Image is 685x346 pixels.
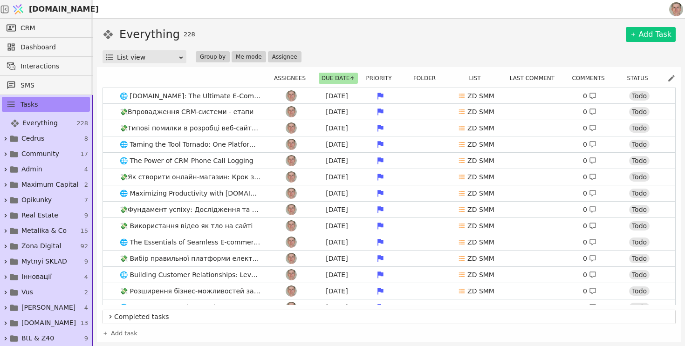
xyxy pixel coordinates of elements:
[103,251,675,266] a: 💸 Вибір правильної платформи електронної комерції: план вашого успіху в ІнтернетіРо[DATE]ZD SMM0 ...
[116,219,256,233] span: 💸 Використання відео як тло на сайті
[583,91,596,101] div: 0
[467,270,494,280] p: ZD SMM
[629,254,650,263] div: Todo
[21,134,44,143] span: Cedrus
[319,73,358,84] button: Due date
[103,185,675,201] a: 🌐 Maximizing Productivity with [DOMAIN_NAME]'s Task Management ToolsРо[DATE]ZD SMM0 Todo
[116,187,265,200] span: 🌐 Maximizing Productivity with [DOMAIN_NAME]'s Task Management Tools
[626,27,676,42] a: Add Task
[116,122,265,135] span: 💸Типові помилки в розробці веб-сайту, які потрібно уникати
[316,270,358,280] div: [DATE]
[21,303,75,312] span: [PERSON_NAME]
[84,272,88,282] span: 4
[467,303,494,312] p: ZD SMM
[569,73,613,84] button: Comments
[583,237,596,247] div: 0
[117,51,178,64] div: List view
[583,123,596,133] div: 0
[21,23,35,33] span: CRM
[116,89,265,103] span: 🌐 [DOMAIN_NAME]: The Ultimate E-Commerce Solution - Combining the Best of SaaS and Open-Source
[116,301,265,314] span: 🌐 From Start to Scale: Growing Your Business with [DOMAIN_NAME]
[316,172,358,182] div: [DATE]
[316,91,358,101] div: [DATE]
[80,319,88,328] span: 13
[467,221,494,231] p: ZD SMM
[103,299,675,315] a: 🌐 From Start to Scale: Growing Your Business with [DOMAIN_NAME]Ро[DATE]ZD SMM0 Todo
[505,73,565,84] div: Last comment
[21,257,67,266] span: Mytnyi SKLAD
[116,236,265,249] span: 🌐 The Essentials of Seamless E-commerce Integration with [DOMAIN_NAME]
[116,138,265,151] span: 🌐 Taming the Tool Tornado: One Platform for All Your Business Needs
[411,73,444,84] button: Folder
[268,51,301,62] button: Assignee
[21,318,76,328] span: [DOMAIN_NAME]
[84,288,88,297] span: 2
[316,221,358,231] div: [DATE]
[583,221,596,231] div: 0
[286,204,297,215] img: Ро
[103,283,675,299] a: 💸 Розширення бізнес-можливостей за допомогою добре організованої лійки в CRMРо[DATE]ZD SMM0 Todo
[2,59,90,74] a: Interactions
[21,149,59,159] span: Community
[21,210,58,220] span: Real Estate
[404,73,451,84] div: Folder
[21,100,38,109] span: Tasks
[624,73,656,84] button: Status
[116,170,265,184] span: 💸Як створити онлайн-магазин: Крок за кроком
[286,269,297,280] img: Ро
[629,303,650,312] div: Todo
[111,329,137,338] span: Add task
[467,254,494,264] p: ZD SMM
[467,172,494,182] p: ZD SMM
[21,241,61,251] span: Zona Digital
[286,90,297,102] img: Ро
[316,140,358,149] div: [DATE]
[316,237,358,247] div: [DATE]
[286,155,297,166] img: Ро
[80,149,88,159] span: 17
[316,254,358,264] div: [DATE]
[84,211,88,220] span: 9
[316,123,358,133] div: [DATE]
[184,30,195,39] span: 228
[2,40,90,54] a: Dashboard
[316,156,358,166] div: [DATE]
[629,237,650,247] div: Todo
[316,189,358,198] div: [DATE]
[316,205,358,215] div: [DATE]
[467,140,494,149] p: ZD SMM
[316,286,358,296] div: [DATE]
[286,302,297,313] img: Ро
[629,221,650,231] div: Todo
[583,140,596,149] div: 0
[232,51,266,62] button: Me mode
[629,123,650,133] div: Todo
[21,81,85,90] span: SMS
[76,119,88,128] span: 228
[22,118,58,128] span: Everything
[629,156,650,165] div: Todo
[103,88,675,104] a: 🌐 [DOMAIN_NAME]: The Ultimate E-Commerce Solution - Combining the Best of SaaS and Open-SourceРо[...
[103,169,675,185] a: 💸Як створити онлайн-магазин: Крок за крокомРо[DATE]ZD SMM0 Todo
[467,123,494,133] p: ZD SMM
[286,285,297,297] img: Ро
[103,153,675,169] a: 🌐 The Power of CRM Phone Call LoggingРо[DATE]ZD SMM0 Todo
[569,73,613,84] div: Comments
[467,205,494,215] p: ZD SMM
[2,20,90,35] a: CRM
[119,26,180,43] h1: Everything
[80,226,88,236] span: 15
[583,286,596,296] div: 0
[629,205,650,214] div: Todo
[116,252,265,265] span: 💸 Вибір правильної платформи електронної комерції: план вашого успіху в Інтернеті
[103,202,675,217] a: 💸Фундамент успіху: Дослідження та планування для вашого онлайн-магазинуРо[DATE]ZD SMM0 Todo
[629,172,650,182] div: Todo
[272,73,314,84] div: Assignees
[21,226,67,236] span: Metalika & Co
[21,164,42,174] span: Admin
[103,234,675,250] a: 🌐 The Essentials of Seamless E-commerce Integration with [DOMAIN_NAME]Ро[DATE]ZD SMM0 Todo
[84,165,88,174] span: 4
[583,254,596,264] div: 0
[11,0,25,18] img: Logo
[583,303,596,312] div: 0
